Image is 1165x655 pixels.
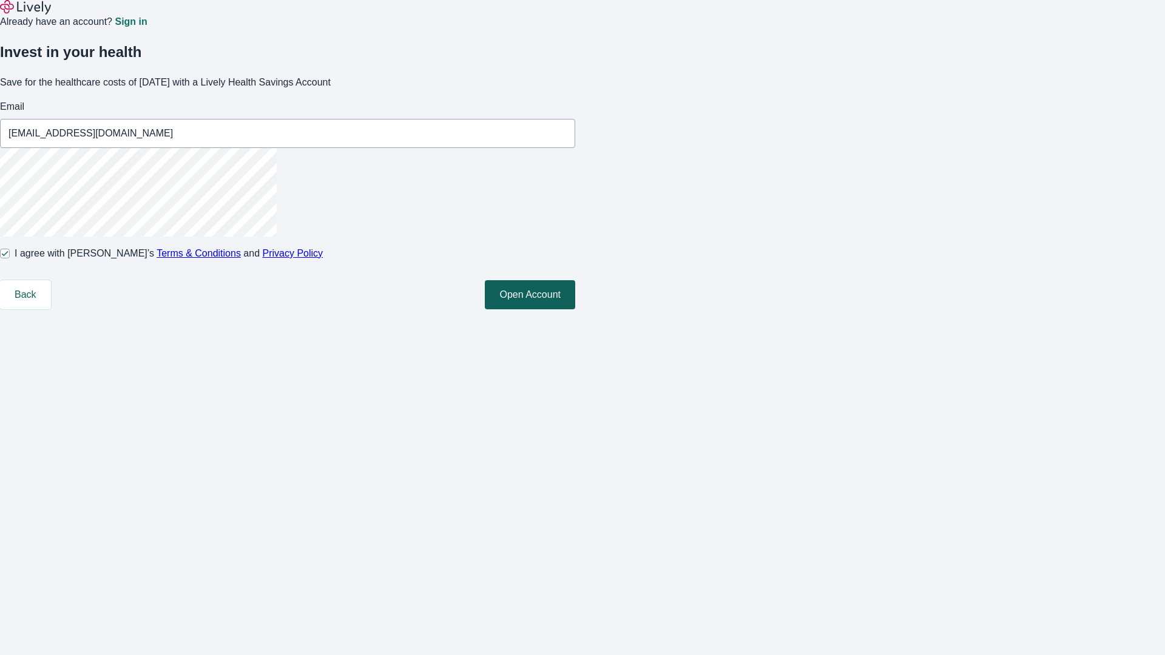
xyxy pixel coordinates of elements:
[15,246,323,261] span: I agree with [PERSON_NAME]’s and
[157,248,241,258] a: Terms & Conditions
[263,248,323,258] a: Privacy Policy
[485,280,575,309] button: Open Account
[115,17,147,27] a: Sign in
